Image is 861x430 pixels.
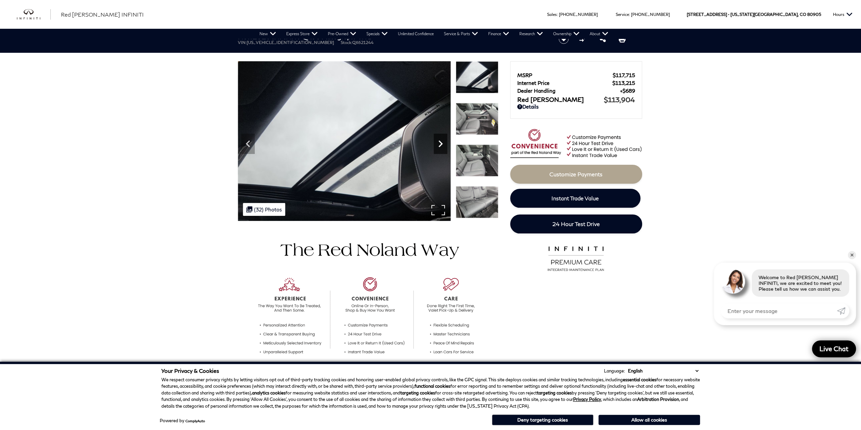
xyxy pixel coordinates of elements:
img: infinitipremiumcare.png [543,245,609,272]
a: New [254,29,281,39]
a: Dealer Handling $689 [517,88,635,94]
div: Next [434,134,447,154]
button: Deny targeting cookies [492,414,593,425]
input: Enter your message [721,303,837,318]
nav: Main Navigation [254,29,613,39]
a: Pre-Owned [323,29,361,39]
span: $113,904 [604,95,635,104]
a: Privacy Policy [573,397,601,402]
span: $117,715 [613,72,635,78]
span: $113,215 [612,80,635,86]
strong: targeting cookies [537,390,572,395]
div: Welcome to Red [PERSON_NAME] INFINITI, we are excited to meet you! Please tell us how we can assi... [752,269,849,297]
span: Service [616,12,629,17]
span: Red [PERSON_NAME] INFINITI [61,11,144,18]
span: Your Privacy & Cookies [161,367,219,374]
span: Customize Payments [549,171,603,177]
strong: targeting cookies [400,390,435,395]
img: New 2026 2T DYNAMIC META INFINITI Autograph 4WD image 21 [456,61,498,93]
a: Red [PERSON_NAME] INFINITI [61,10,144,19]
button: Allow all cookies [598,415,700,425]
div: (32) Photos [243,203,285,216]
a: ComplyAuto [185,419,205,423]
a: [PHONE_NUMBER] [559,12,598,17]
a: infiniti [17,9,51,20]
img: New 2026 2T DYNAMIC META INFINITI Autograph 4WD image 23 [456,144,498,177]
div: Powered by [160,418,205,423]
a: Finance [483,29,514,39]
strong: functional cookies [414,383,450,389]
span: MSRP [517,72,613,78]
a: Instant Trade Value [510,189,640,208]
a: Submit [837,303,849,318]
a: 24 Hour Test Drive [510,214,642,233]
strong: analytics cookies [252,390,286,395]
span: : [557,12,558,17]
a: Customize Payments [510,165,642,184]
a: Service & Parts [439,29,483,39]
strong: Arbitration Provision [637,397,679,402]
a: Specials [361,29,393,39]
a: About [585,29,613,39]
span: [US_VEHICLE_IDENTIFICATION_NUMBER] [247,40,334,45]
a: Internet Price $113,215 [517,80,635,86]
img: New 2026 2T DYNAMIC META INFINITI Autograph 4WD image 21 [238,61,451,221]
span: Sales [547,12,557,17]
span: QX621244 [352,40,373,45]
p: We respect consumer privacy rights by letting visitors opt out of third-party tracking cookies an... [161,377,700,410]
span: : [629,12,630,17]
span: 24 Hour Test Drive [552,221,600,227]
img: Agent profile photo [721,269,745,294]
a: MSRP $117,715 [517,72,635,78]
span: Instant Trade Value [551,195,599,201]
img: New 2026 2T DYNAMIC META INFINITI Autograph 4WD image 24 [456,186,498,218]
img: INFINITI [17,9,51,20]
span: Live Chat [816,344,852,353]
iframe: YouTube video player [510,277,642,383]
img: New 2026 2T DYNAMIC META INFINITI Autograph 4WD image 22 [456,103,498,135]
a: [STREET_ADDRESS] • [US_STATE][GEOGRAPHIC_DATA], CO 80905 [687,12,821,17]
a: Express Store [281,29,323,39]
a: Ownership [548,29,585,39]
a: Research [514,29,548,39]
a: Details [517,104,635,110]
span: Stock: [341,40,352,45]
button: Compare Vehicle [578,34,588,44]
a: Unlimited Confidence [393,29,439,39]
span: Red [PERSON_NAME] [517,96,604,103]
div: Language: [604,369,625,373]
span: $689 [620,88,635,94]
span: Dealer Handling [517,88,620,94]
a: [PHONE_NUMBER] [631,12,670,17]
span: Internet Price [517,80,612,86]
select: Language Select [626,367,700,374]
span: VIN: [238,40,247,45]
div: Previous [241,134,255,154]
a: Red [PERSON_NAME] $113,904 [517,95,635,104]
a: Live Chat [812,340,856,357]
strong: essential cookies [623,377,656,382]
